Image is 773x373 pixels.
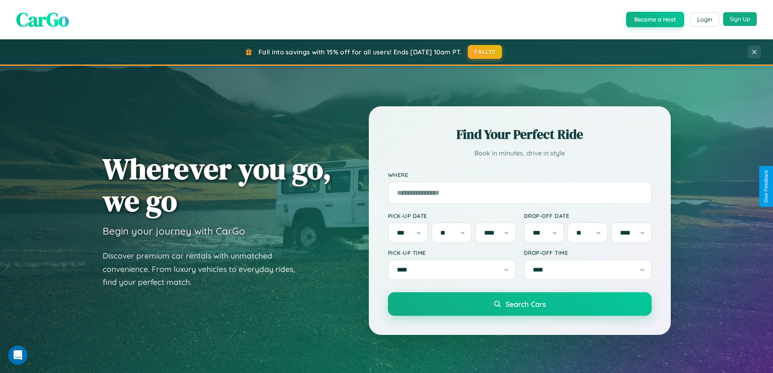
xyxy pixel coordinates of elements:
span: Fall into savings with 15% off for all users! Ends [DATE] 10am PT. [258,48,462,56]
button: Search Cars [388,292,652,316]
h1: Wherever you go, we go [103,153,332,217]
label: Drop-off Time [524,249,652,256]
p: Discover premium car rentals with unmatched convenience. From luxury vehicles to everyday rides, ... [103,249,306,289]
div: Give Feedback [763,170,769,203]
label: Pick-up Date [388,212,516,219]
button: FALL15 [468,45,502,59]
label: Drop-off Date [524,212,652,219]
button: Become a Host [626,12,684,27]
button: Sign Up [723,12,757,26]
label: Where [388,171,652,178]
span: Search Cars [506,300,546,308]
p: Book in minutes, drive in style [388,147,652,159]
span: CarGo [16,6,69,33]
label: Pick-up Time [388,249,516,256]
iframe: Intercom live chat [8,345,28,365]
button: Login [690,12,719,27]
h2: Find Your Perfect Ride [388,125,652,143]
h3: Begin your journey with CarGo [103,225,245,237]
